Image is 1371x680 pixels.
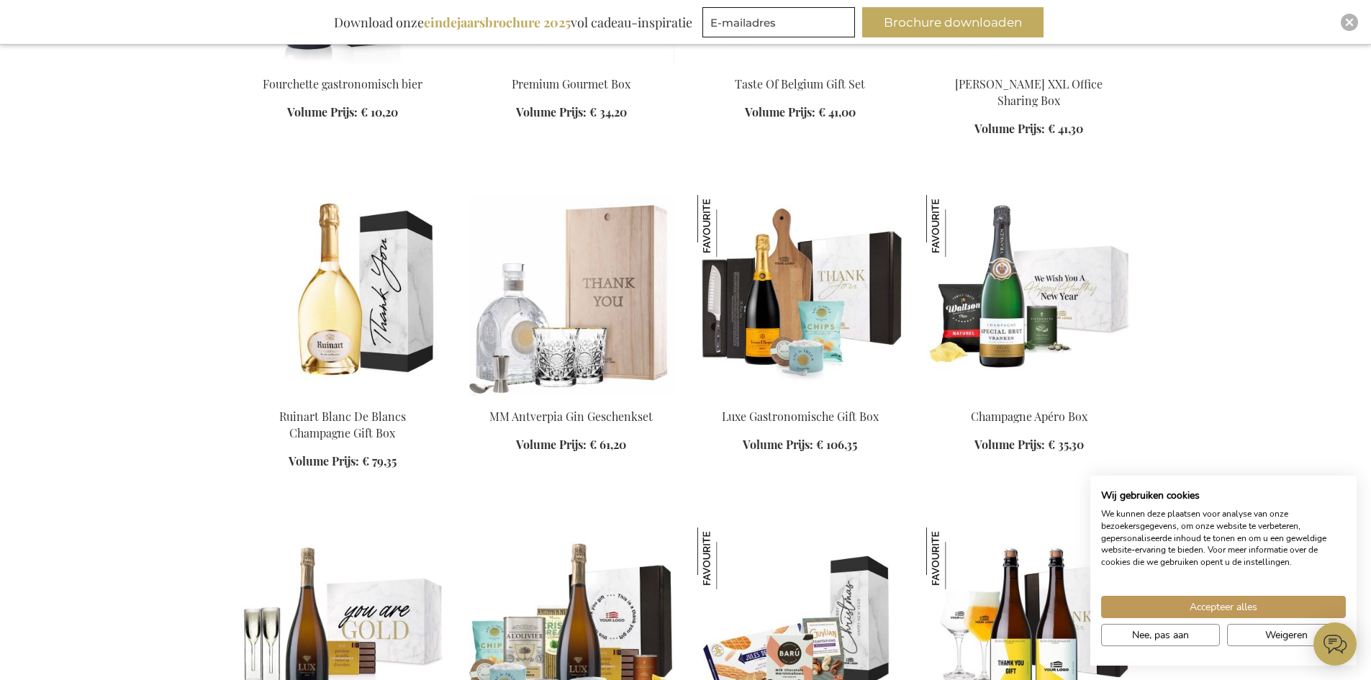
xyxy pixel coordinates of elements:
a: Luxury Culinary Gift Box Luxe Gastronomische Gift Box [697,391,903,404]
a: Premium Gourmet Box [469,58,674,72]
a: Volume Prijs: € 10,20 [287,104,398,121]
span: Volume Prijs: [745,104,815,119]
div: Download onze vol cadeau-inspiratie [327,7,699,37]
h2: Wij gebruiken cookies [1101,489,1346,502]
a: Taste Of Belgium Gift Set [697,58,903,72]
b: eindejaarsbrochure 2025 [424,14,571,31]
a: Jules Destrooper XXL Office Sharing Box [926,58,1132,72]
a: Champagne Apéro Box [971,409,1087,424]
a: MM Antverpia Gin Gift Set [469,391,674,404]
a: Fourchette beer 75 cl [240,58,445,72]
a: Volume Prijs: € 41,00 [745,104,856,121]
img: Champagne Apéro Box [926,195,988,257]
span: Weigeren [1265,627,1308,643]
span: € 61,20 [589,437,626,452]
img: Luxury Culinary Gift Box [697,195,903,396]
span: Accepteer alles [1190,599,1257,615]
a: MM Antverpia Gin Geschenkset [489,409,653,424]
p: We kunnen deze plaatsen voor analyse van onze bezoekersgegevens, om onze website te verbeteren, g... [1101,508,1346,568]
span: € 35,30 [1048,437,1084,452]
span: € 41,30 [1048,121,1083,136]
button: Alle cookies weigeren [1227,624,1346,646]
div: Close [1341,14,1358,31]
span: € 41,00 [818,104,856,119]
span: € 10,20 [361,104,398,119]
span: Volume Prijs: [974,121,1045,136]
img: Chocolate Temptations Box [697,527,759,589]
span: € 34,20 [589,104,627,119]
a: Volume Prijs: € 61,20 [516,437,626,453]
form: marketing offers and promotions [702,7,859,42]
a: Champagne Apéro Box Champagne Apéro Box [926,391,1132,404]
a: Ruinart Blanc De Blancs Champagne Gift Box [279,409,406,440]
span: € 106,35 [816,437,857,452]
a: Volume Prijs: € 41,30 [974,121,1083,137]
button: Brochure downloaden [862,7,1044,37]
a: [PERSON_NAME] XXL Office Sharing Box [955,76,1103,108]
a: Volume Prijs: € 34,20 [516,104,627,121]
span: € 79,35 [362,453,397,468]
span: Volume Prijs: [516,104,587,119]
a: Volume Prijs: € 79,35 [289,453,397,470]
span: Volume Prijs: [743,437,813,452]
img: MM Antverpia Gin Gift Set [469,195,674,396]
a: Volume Prijs: € 106,35 [743,437,857,453]
button: Accepteer alle cookies [1101,596,1346,618]
a: Taste Of Belgium Gift Set [735,76,865,91]
span: Nee, pas aan [1132,627,1189,643]
img: Gepersonaliseerde Brut Bier Duo Set [926,527,988,589]
span: Volume Prijs: [287,104,358,119]
a: Luxe Gastronomische Gift Box [722,409,879,424]
img: Close [1345,18,1354,27]
a: Volume Prijs: € 35,30 [974,437,1084,453]
iframe: belco-activator-frame [1313,622,1357,666]
span: Volume Prijs: [289,453,359,468]
img: Luxe Gastronomische Gift Box [697,195,759,257]
a: Ruinart Blanc De Blancs Champagne Gift Box [240,391,445,404]
img: Champagne Apéro Box [926,195,1132,396]
a: Premium Gourmet Box [512,76,630,91]
a: Fourchette gastronomisch bier [263,76,422,91]
span: Volume Prijs: [516,437,587,452]
img: Ruinart Blanc De Blancs Champagne Gift Box [240,195,445,396]
span: Volume Prijs: [974,437,1045,452]
button: Pas cookie voorkeuren aan [1101,624,1220,646]
input: E-mailadres [702,7,855,37]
